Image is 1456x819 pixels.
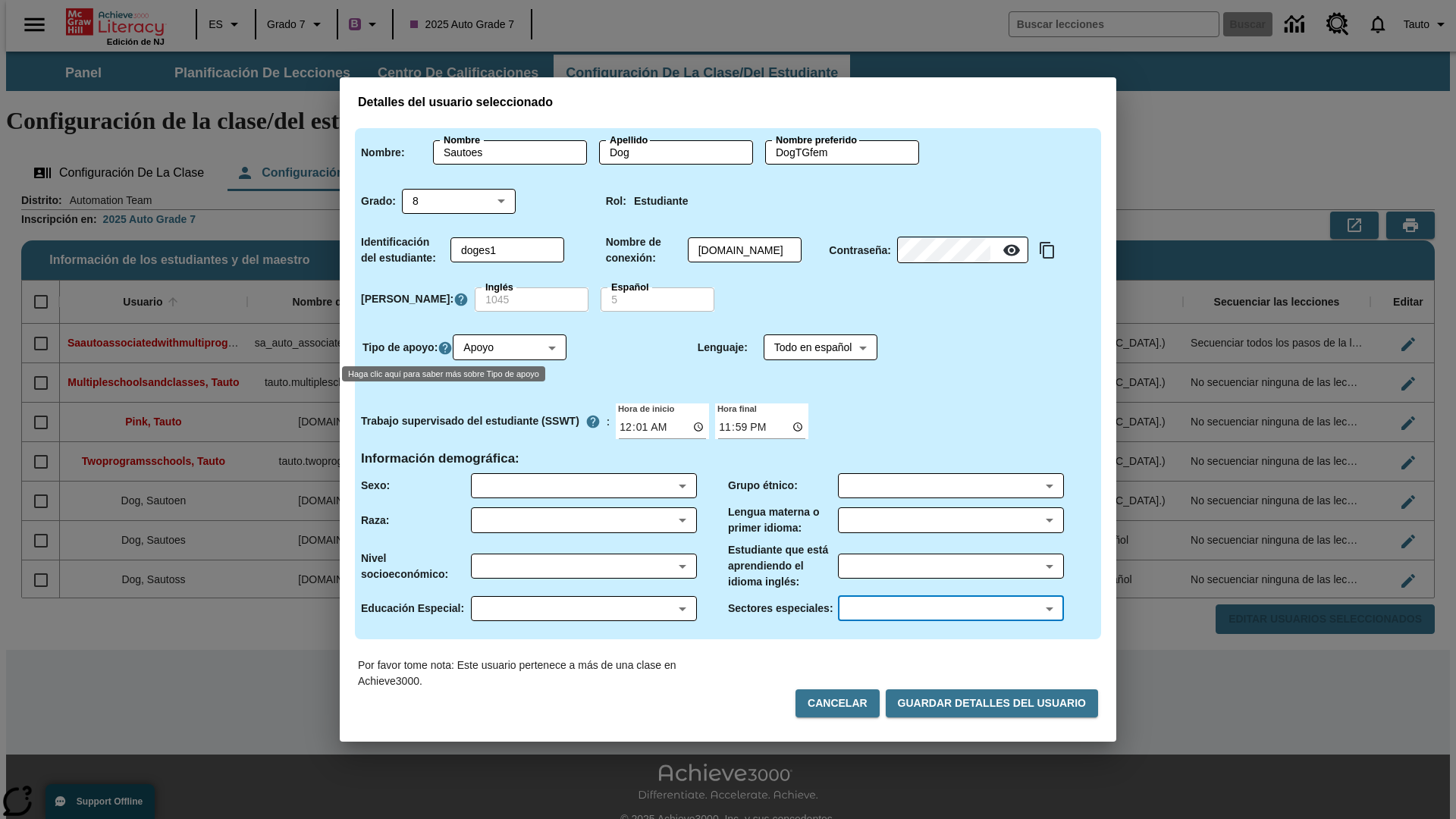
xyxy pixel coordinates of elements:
[776,133,857,147] label: Nombre preferido
[361,451,519,467] h4: Información demográfica :
[634,193,689,209] p: Estudiante
[453,292,469,307] a: Haga clic aquí para saber más sobre Nivel Lexile, Se abrirá en una pestaña nueva.
[606,234,682,266] p: Nombre de conexión :
[438,340,453,356] button: Haga clic aquí para saber más sobre Tipo de apoyo
[358,657,728,689] p: Por favor tome nota: Este usuario pertenece a más de una clase en Achieve3000.
[361,408,610,435] div: :
[764,335,877,360] div: Todo en español
[728,504,838,536] p: Lengua materna o primer idioma :
[579,408,607,435] button: El Tiempo Supervisado de Trabajo Estudiantil es el período durante el cual los estudiantes pueden...
[361,478,390,494] p: Sexo :
[453,335,566,360] div: Apoyo
[361,145,405,161] p: Nombre :
[829,243,891,259] p: Contraseña :
[698,340,748,356] p: Lenguaje :
[1034,237,1060,263] button: Copiar texto al portapapeles
[728,542,838,590] p: Estudiante que está aprendiendo el idioma inglés :
[450,238,564,262] div: Identificación del estudiante
[361,234,444,266] p: Identificación del estudiante :
[361,513,389,529] p: Raza :
[402,189,516,214] div: 8
[361,601,464,617] p: Educación Especial :
[996,235,1027,265] button: Mostrarla Contraseña
[361,551,471,582] p: Nivel socioeconómico :
[795,689,880,717] button: Cancelar
[897,238,1028,263] div: Contraseña
[362,340,438,356] p: Tipo de apoyo :
[606,193,626,209] p: Rol :
[444,133,480,147] label: Nombre
[616,402,674,414] label: Hora de inicio
[361,413,579,429] p: Trabajo supervisado del estudiante (SSWT)
[688,238,802,262] div: Nombre de conexión
[728,601,833,617] p: Sectores especiales :
[715,402,757,414] label: Hora final
[610,133,648,147] label: Apellido
[886,689,1098,717] button: Guardar detalles del usuario
[361,291,453,307] p: [PERSON_NAME] :
[611,281,649,294] label: Español
[764,335,877,360] div: Lenguaje
[728,478,798,494] p: Grupo étnico :
[342,366,545,381] div: Haga clic aquí para saber más sobre Tipo de apoyo
[361,193,396,209] p: Grado :
[485,281,513,294] label: Inglés
[402,189,516,214] div: Grado
[358,96,1098,110] h3: Detalles del usuario seleccionado
[453,335,566,360] div: Tipo de apoyo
